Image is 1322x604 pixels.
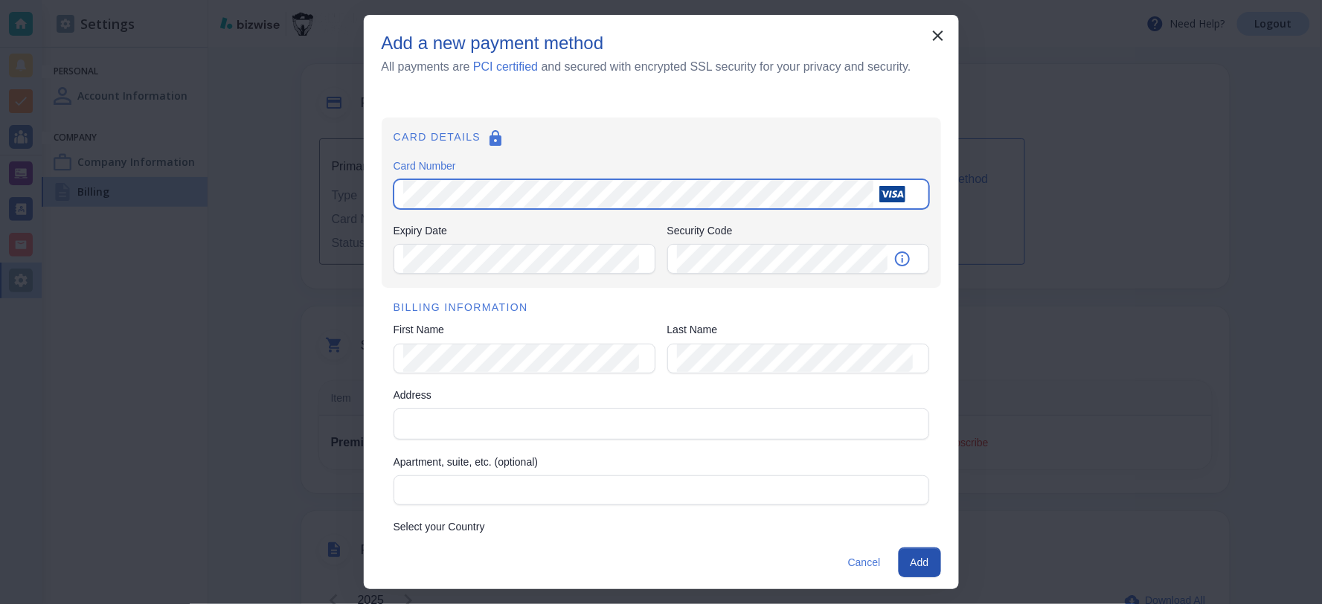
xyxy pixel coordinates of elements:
h6: All payments are and secured with encrypted SSL security for your privacy and security. [382,57,911,76]
svg: Security code is the 3-4 digit number on the back of your card [893,250,911,268]
h6: CARD DETAILS [394,129,929,152]
label: Card Number [394,158,929,173]
img: Visa [879,186,905,202]
h5: Add a new payment method [382,33,604,54]
h6: BILLING INFORMATION [394,300,929,316]
label: Select your Country [394,519,929,534]
button: Cancel [842,547,887,577]
a: PCI certified [473,60,538,73]
button: Add [899,547,941,577]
